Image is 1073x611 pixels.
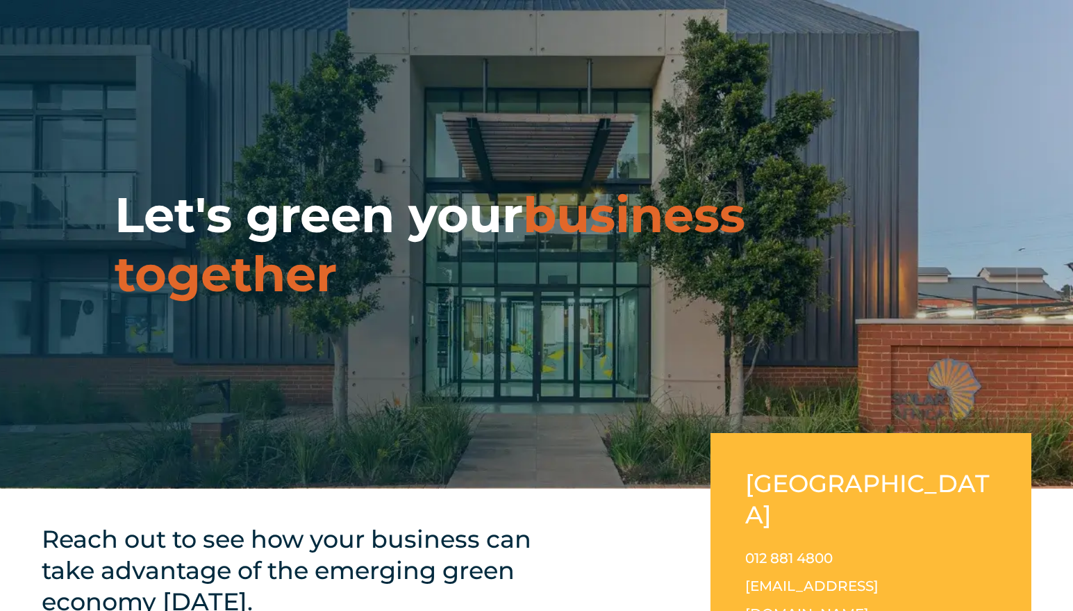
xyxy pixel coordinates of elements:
span: business together [115,185,745,304]
h2: [GEOGRAPHIC_DATA] [745,468,997,530]
a: 012 881 4800 [745,550,833,567]
h1: Let's green your [115,186,958,304]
